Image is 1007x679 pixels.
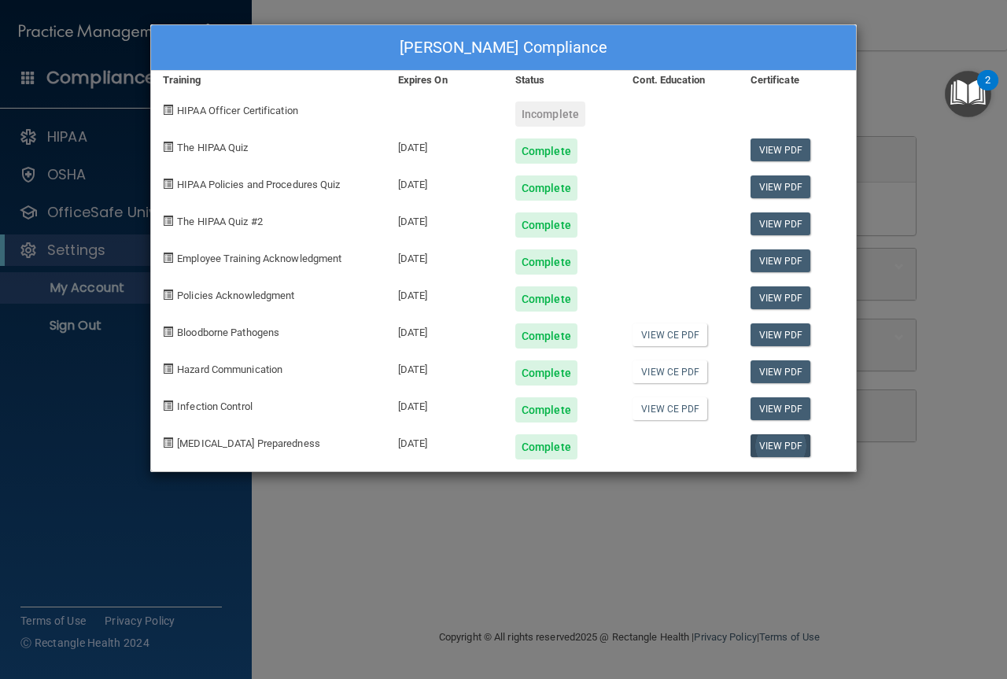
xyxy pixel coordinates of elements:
[177,253,341,264] span: Employee Training Acknowledgment
[751,434,811,457] a: View PDF
[621,71,738,90] div: Cont. Education
[386,349,503,386] div: [DATE]
[751,323,811,346] a: View PDF
[386,423,503,459] div: [DATE]
[177,290,294,301] span: Policies Acknowledgment
[515,249,577,275] div: Complete
[177,142,248,153] span: The HIPAA Quiz
[751,397,811,420] a: View PDF
[751,212,811,235] a: View PDF
[515,397,577,423] div: Complete
[945,71,991,117] button: Open Resource Center, 2 new notifications
[386,164,503,201] div: [DATE]
[515,212,577,238] div: Complete
[151,71,386,90] div: Training
[515,323,577,349] div: Complete
[751,360,811,383] a: View PDF
[515,434,577,459] div: Complete
[633,323,707,346] a: View CE PDF
[985,80,990,101] div: 2
[386,71,503,90] div: Expires On
[503,71,621,90] div: Status
[515,360,577,386] div: Complete
[751,175,811,198] a: View PDF
[386,238,503,275] div: [DATE]
[739,71,856,90] div: Certificate
[386,127,503,164] div: [DATE]
[177,437,320,449] span: [MEDICAL_DATA] Preparedness
[177,179,340,190] span: HIPAA Policies and Procedures Quiz
[633,360,707,383] a: View CE PDF
[386,312,503,349] div: [DATE]
[177,400,253,412] span: Infection Control
[386,275,503,312] div: [DATE]
[386,386,503,423] div: [DATE]
[177,105,298,116] span: HIPAA Officer Certification
[515,286,577,312] div: Complete
[633,397,707,420] a: View CE PDF
[515,175,577,201] div: Complete
[177,216,263,227] span: The HIPAA Quiz #2
[515,101,585,127] div: Incomplete
[151,25,856,71] div: [PERSON_NAME] Compliance
[751,286,811,309] a: View PDF
[751,138,811,161] a: View PDF
[177,327,279,338] span: Bloodborne Pathogens
[177,363,282,375] span: Hazard Communication
[386,201,503,238] div: [DATE]
[515,138,577,164] div: Complete
[751,249,811,272] a: View PDF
